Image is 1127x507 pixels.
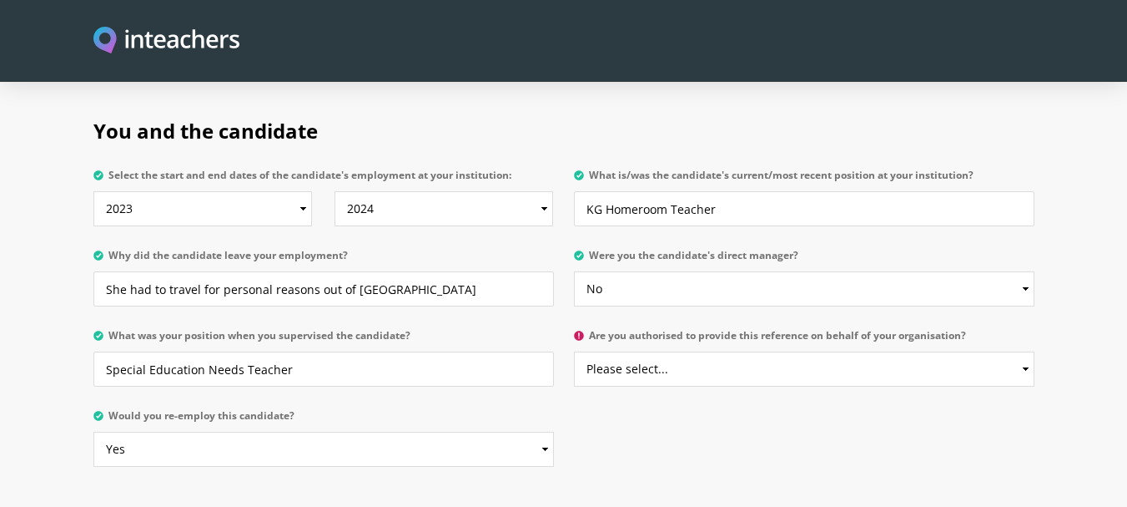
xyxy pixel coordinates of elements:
[574,170,1034,191] label: What is/was the candidate's current/most recent position at your institution?
[93,410,554,432] label: Would you re-employ this candidate?
[574,330,1034,352] label: Are you authorised to provide this reference on behalf of your organisation?
[574,250,1034,271] label: Were you the candidate's direct manager?
[93,330,554,352] label: What was your position when you supervised the candidate?
[93,117,318,144] span: You and the candidate
[93,27,240,56] img: Inteachers
[93,170,554,191] label: Select the start and end dates of the candidate's employment at your institution:
[93,27,240,56] a: Visit this site's homepage
[93,250,554,271] label: Why did the candidate leave your employment?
